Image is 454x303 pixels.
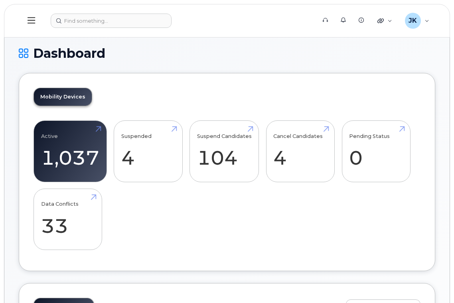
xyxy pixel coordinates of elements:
a: Mobility Devices [34,88,92,106]
h1: Dashboard [19,46,435,60]
a: Pending Status 0 [349,125,403,178]
a: Suspend Candidates 104 [197,125,252,178]
a: Cancel Candidates 4 [273,125,327,178]
a: Suspended 4 [121,125,175,178]
a: Active 1,037 [41,125,99,178]
a: Data Conflicts 33 [41,193,95,246]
